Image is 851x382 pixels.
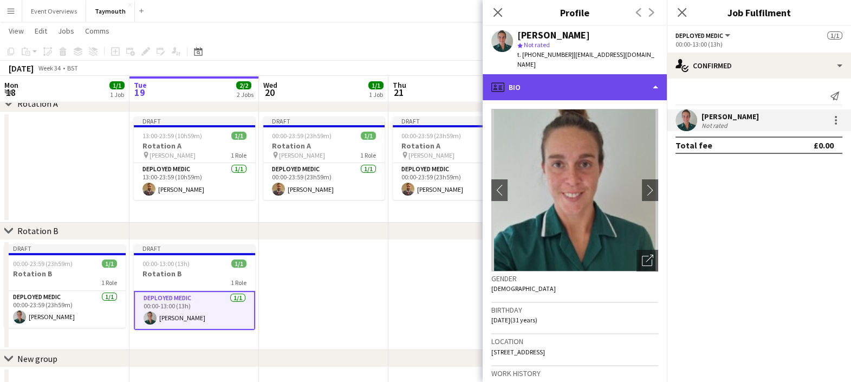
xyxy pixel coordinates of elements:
span: [PERSON_NAME] [408,151,454,159]
div: Draft [393,116,514,125]
span: 1/1 [361,132,376,140]
div: Total fee [675,140,712,151]
app-card-role: Deployed Medic1/113:00-23:59 (10h59m)[PERSON_NAME] [134,163,255,200]
span: 1/1 [231,132,246,140]
img: Crew avatar or photo [491,109,658,271]
app-job-card: Draft00:00-23:59 (23h59m)1/1Rotation B1 RoleDeployed Medic1/100:00-23:59 (23h59m)[PERSON_NAME] [4,244,126,328]
h3: Rotation B [4,269,126,279]
span: 18 [3,86,18,99]
div: Bio [483,74,667,100]
span: 1 Role [101,279,117,287]
div: 1 Job [110,90,124,99]
div: Not rated [701,121,730,130]
span: 1 Role [231,151,246,159]
span: 21 [391,86,406,99]
h3: Location [491,336,658,346]
span: [DEMOGRAPHIC_DATA] [491,284,556,293]
div: 2 Jobs [237,90,254,99]
span: [PERSON_NAME] [150,151,196,159]
button: Taymouth [86,1,135,22]
span: Not rated [524,41,550,49]
span: 1/1 [102,260,117,268]
app-card-role: Deployed Medic1/100:00-23:59 (23h59m)[PERSON_NAME] [4,291,126,328]
span: 1/1 [827,31,842,40]
span: Edit [35,26,47,36]
app-job-card: Draft13:00-23:59 (10h59m)1/1Rotation A [PERSON_NAME]1 RoleDeployed Medic1/113:00-23:59 (10h59m)[P... [134,116,255,200]
div: [DATE] [9,63,34,74]
div: Draft [134,244,255,253]
button: Event Overviews [22,1,86,22]
app-job-card: Draft00:00-23:59 (23h59m)1/1Rotation A [PERSON_NAME]1 RoleDeployed Medic1/100:00-23:59 (23h59m)[P... [393,116,514,200]
div: Open photos pop-in [636,250,658,271]
app-job-card: Draft00:00-13:00 (13h)1/1Rotation B1 RoleDeployed Medic1/100:00-13:00 (13h)[PERSON_NAME] [134,244,255,330]
app-card-role: Deployed Medic1/100:00-13:00 (13h)[PERSON_NAME] [134,291,255,330]
span: 1 Role [360,151,376,159]
h3: Job Fulfilment [667,5,851,20]
div: Rotation A [17,98,58,109]
div: £0.00 [814,140,834,151]
span: 00:00-23:59 (23h59m) [401,132,461,140]
span: 1/1 [231,260,246,268]
span: 13:00-23:59 (10h59m) [142,132,202,140]
div: [PERSON_NAME] [701,112,759,121]
div: 1 Job [369,90,383,99]
button: Deployed Medic [675,31,732,40]
span: | [EMAIL_ADDRESS][DOMAIN_NAME] [517,50,654,68]
h3: Gender [491,274,658,283]
h3: Work history [491,368,658,378]
app-card-role: Deployed Medic1/100:00-23:59 (23h59m)[PERSON_NAME] [263,163,385,200]
span: Thu [393,80,406,90]
div: BST [67,64,78,72]
span: t. [PHONE_NUMBER] [517,50,574,59]
a: View [4,24,28,38]
h3: Rotation A [263,141,385,151]
h3: Rotation A [134,141,255,151]
span: 00:00-13:00 (13h) [142,260,190,268]
app-card-role: Deployed Medic1/100:00-23:59 (23h59m)[PERSON_NAME] [393,163,514,200]
span: Tue [134,80,147,90]
span: Jobs [58,26,74,36]
span: Deployed Medic [675,31,723,40]
a: Jobs [54,24,79,38]
div: Draft [4,244,126,253]
div: 00:00-13:00 (13h) [675,40,842,48]
span: Week 34 [36,64,63,72]
a: Edit [30,24,51,38]
span: 00:00-23:59 (23h59m) [272,132,332,140]
span: Mon [4,80,18,90]
div: Draft [134,116,255,125]
div: Confirmed [667,53,851,79]
span: 1/1 [368,81,384,89]
span: [STREET_ADDRESS] [491,348,545,356]
span: 00:00-23:59 (23h59m) [13,260,73,268]
span: 19 [132,86,147,99]
a: Comms [81,24,114,38]
h3: Profile [483,5,667,20]
div: Rotation B [17,225,59,236]
h3: Rotation B [134,269,255,279]
span: [DATE] (31 years) [491,316,537,324]
span: Comms [85,26,109,36]
span: 2/2 [236,81,251,89]
span: 1/1 [109,81,125,89]
span: [PERSON_NAME] [279,151,325,159]
span: 1 Role [231,279,246,287]
div: Draft [263,116,385,125]
span: Wed [263,80,277,90]
app-job-card: Draft00:00-23:59 (23h59m)1/1Rotation A [PERSON_NAME]1 RoleDeployed Medic1/100:00-23:59 (23h59m)[P... [263,116,385,200]
div: New group [17,353,57,364]
span: View [9,26,24,36]
span: 20 [262,86,277,99]
h3: Rotation A [393,141,514,151]
div: [PERSON_NAME] [517,30,590,40]
h3: Birthday [491,305,658,315]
